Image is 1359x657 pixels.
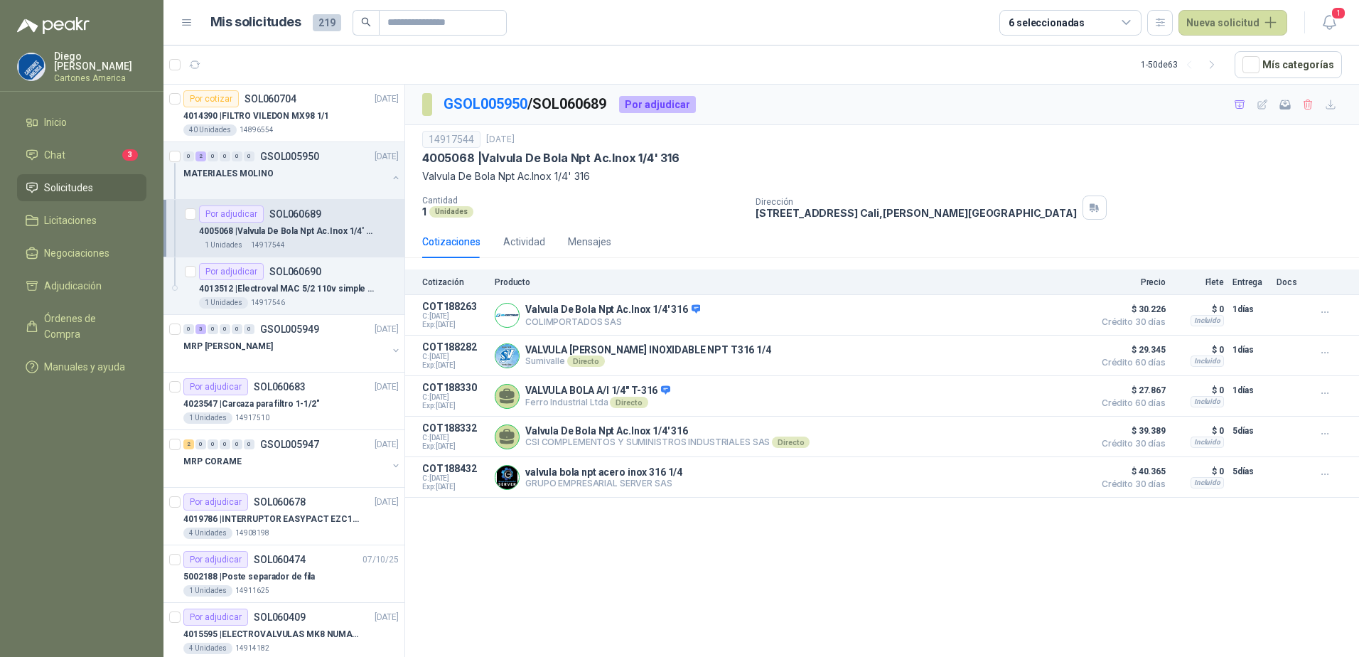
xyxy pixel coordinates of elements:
[1095,439,1166,448] span: Crédito 30 días
[1191,477,1224,488] div: Incluido
[44,147,65,163] span: Chat
[1191,396,1224,407] div: Incluido
[210,12,301,33] h1: Mis solicitudes
[1095,463,1166,480] span: $ 40.365
[183,321,402,366] a: 0 3 0 0 0 0 GSOL005949[DATE] MRP [PERSON_NAME]
[1232,463,1268,480] p: 5 días
[525,385,670,397] p: VALVULA BOLA A/I 1/4" T-316
[17,174,146,201] a: Solicitudes
[163,257,404,315] a: Por adjudicarSOL0606904013512 |Electroval MAC 5/2 110v simple serie 82A1 Unidades14917546
[568,234,611,250] div: Mensajes
[254,382,306,392] p: SOL060683
[1095,277,1166,287] p: Precio
[1095,422,1166,439] span: $ 39.389
[163,545,404,603] a: Por adjudicarSOL06047407/10/25 5002188 |Poste separador de fila1 Unidades14911625
[183,151,194,161] div: 0
[361,17,371,27] span: search
[232,324,242,334] div: 0
[251,297,285,309] p: 14917546
[183,628,360,641] p: 4015595 | ELECTROVALVULAS MK8 NUMATICS
[1095,341,1166,358] span: $ 29.345
[422,277,486,287] p: Cotización
[422,434,486,442] span: C: [DATE]
[183,124,237,136] div: 40 Unidades
[183,340,273,353] p: MRP [PERSON_NAME]
[1009,15,1085,31] div: 6 seleccionadas
[163,200,404,257] a: Por adjudicarSOL0606894005068 |Valvula De Bola Npt Ac.Inox 1/4' 3161 Unidades14917544
[422,463,486,474] p: COT188432
[525,466,682,478] p: valvula bola npt acero inox 316 1/4
[183,528,232,539] div: 4 Unidades
[17,17,90,34] img: Logo peakr
[1095,358,1166,367] span: Crédito 60 días
[1191,315,1224,326] div: Incluido
[1141,53,1223,76] div: 1 - 50 de 63
[422,169,1342,184] p: Valvula De Bola Npt Ac.Inox 1/4' 316
[1316,10,1342,36] button: 1
[183,148,402,193] a: 0 2 0 0 0 0 GSOL005950[DATE] MATERIALES MOLINO
[44,245,109,261] span: Negociaciones
[444,95,527,112] a: GSOL005950
[17,109,146,136] a: Inicio
[199,225,376,238] p: 4005068 | Valvula De Bola Npt Ac.Inox 1/4' 316
[495,344,519,368] img: Company Logo
[503,234,545,250] div: Actividad
[772,437,810,448] div: Directo
[1095,301,1166,318] span: $ 30.226
[1232,277,1268,287] p: Entrega
[525,478,682,488] p: GRUPO EMPRESARIAL SERVER SAS
[525,316,700,327] p: COLIMPORTADOS SAS
[183,109,329,123] p: 4014390 | FILTRO VILEDON MX98 1/1
[1277,277,1305,287] p: Docs
[183,643,232,654] div: 4 Unidades
[17,272,146,299] a: Adjudicación
[422,151,679,166] p: 4005068 | Valvula De Bola Npt Ac.Inox 1/4' 316
[183,455,242,469] p: MRP CORAME
[422,205,426,218] p: 1
[183,513,360,526] p: 4019786 | INTERRUPTOR EASYPACT EZC100N3040C 40AMP 25K SCHNEIDER
[313,14,341,31] span: 219
[422,382,486,393] p: COT188330
[444,93,608,115] p: / SOL060689
[199,297,248,309] div: 1 Unidades
[1191,437,1224,448] div: Incluido
[486,133,515,146] p: [DATE]
[422,234,480,250] div: Cotizaciones
[375,380,399,394] p: [DATE]
[362,553,399,567] p: 07/10/25
[375,438,399,452] p: [DATE]
[195,324,206,334] div: 3
[1235,51,1342,78] button: Mís categorías
[1174,341,1224,358] p: $ 0
[422,361,486,370] span: Exp: [DATE]
[240,124,274,136] p: 14896554
[1174,301,1224,318] p: $ 0
[495,277,1086,287] p: Producto
[195,151,206,161] div: 2
[1331,6,1346,20] span: 1
[183,378,248,395] div: Por adjudicar
[199,205,264,223] div: Por adjudicar
[756,207,1077,219] p: [STREET_ADDRESS] Cali , [PERSON_NAME][GEOGRAPHIC_DATA]
[525,344,771,356] p: VALVULA [PERSON_NAME] INOXIDABLE NPT T316 1/4
[17,141,146,169] a: Chat3
[183,551,248,568] div: Por adjudicar
[44,114,67,130] span: Inicio
[183,585,232,597] div: 1 Unidades
[1095,318,1166,326] span: Crédito 30 días
[567,356,605,367] div: Directo
[208,324,218,334] div: 0
[235,585,269,597] p: 14911625
[232,439,242,449] div: 0
[422,196,744,205] p: Cantidad
[1191,356,1224,367] div: Incluido
[610,397,648,408] div: Directo
[183,439,194,449] div: 2
[1178,10,1287,36] button: Nueva solicitud
[235,528,269,539] p: 14908198
[183,412,232,424] div: 1 Unidades
[422,353,486,361] span: C: [DATE]
[269,267,321,277] p: SOL060690
[422,483,486,491] span: Exp: [DATE]
[1174,422,1224,439] p: $ 0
